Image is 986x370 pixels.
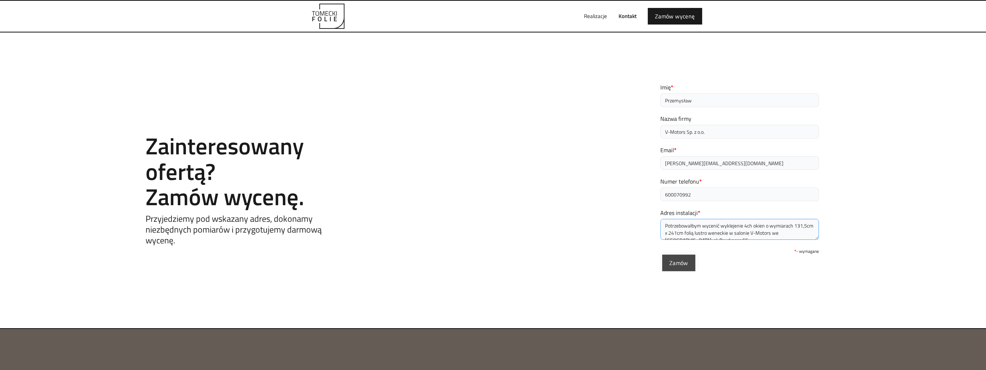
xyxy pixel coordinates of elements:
a: Kontakt [613,5,642,28]
label: Imię [660,83,819,92]
div: - wymagane [660,247,819,256]
label: Adres instalacji [660,208,819,217]
label: Numer telefonu [660,177,819,186]
input: Zamów [662,255,695,271]
input: Podaj swoje imię [660,93,819,107]
input: Podaj swój numer telefonu [660,188,819,201]
label: Email [660,146,819,154]
a: Zamów wycenę [648,8,702,25]
label: Nazwa firmy [660,114,819,123]
input: Podaj nazwę firmy (opcjonalnie) [660,125,819,138]
form: Email Form [660,83,819,272]
a: Realizacje [578,5,613,28]
input: Podaj swój adres email [660,156,819,170]
h5: Przyjedziemy pod wskazany adres, dokonamy niezbędnych pomiarów i przygotujemy darmową wycenę. [146,213,347,246]
h1: Contact [146,119,347,126]
h2: Zainteresowany ofertą? Zamów wycenę. [146,133,347,209]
